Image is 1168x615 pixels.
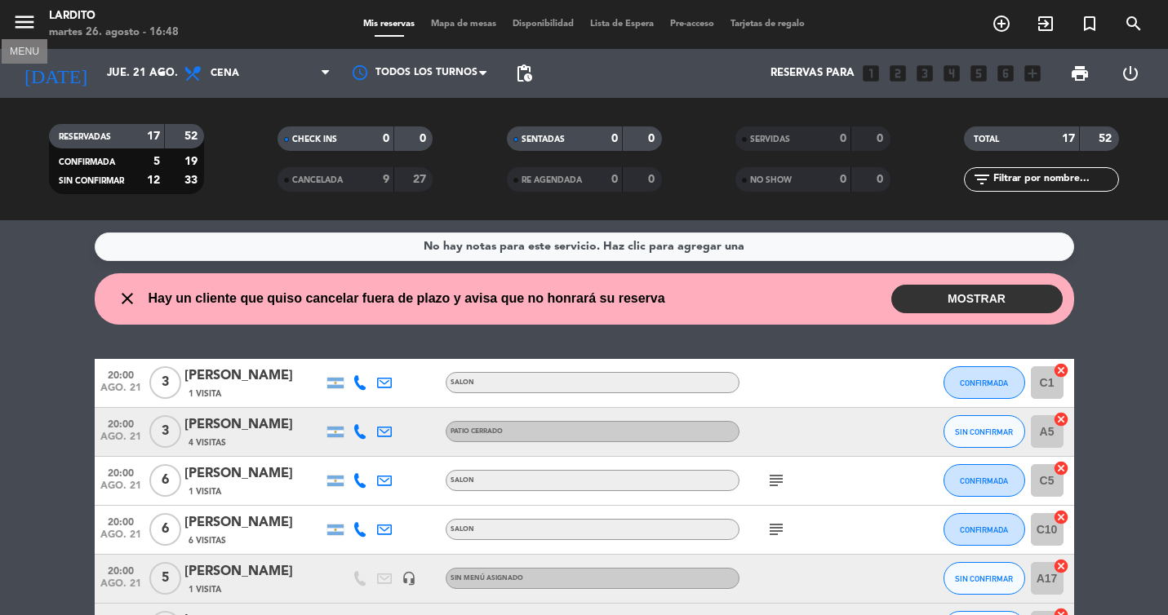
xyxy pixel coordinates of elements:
span: CONFIRMADA [59,158,115,166]
span: ago. 21 [100,480,141,499]
button: CONFIRMADA [944,464,1025,497]
strong: 52 [1099,133,1115,144]
strong: 17 [1062,133,1075,144]
strong: 0 [877,133,886,144]
i: close [118,289,137,308]
span: 20:00 [100,414,141,432]
span: CONFIRMADA [960,525,1008,534]
i: add_circle_outline [992,14,1011,33]
i: looks_5 [968,63,989,84]
div: [PERSON_NAME] [184,365,323,387]
i: looks_4 [941,63,962,84]
span: SIN CONFIRMAR [59,177,124,185]
div: [PERSON_NAME] [184,561,323,582]
strong: 0 [840,174,846,185]
span: 5 [149,562,181,595]
span: 1 Visita [189,583,221,596]
span: ago. 21 [100,383,141,401]
strong: 0 [611,133,618,144]
input: Filtrar por nombre... [992,170,1118,188]
span: 20:00 [100,511,141,530]
i: cancel [1053,460,1069,476]
span: ago. 21 [100,578,141,597]
button: menu [12,10,37,40]
strong: 0 [383,133,389,144]
span: 6 [149,464,181,497]
strong: 0 [648,133,658,144]
span: SIN CONFIRMAR [955,574,1013,583]
strong: 0 [648,174,658,185]
span: 6 Visitas [189,534,226,547]
i: filter_list [972,170,992,189]
i: turned_in_not [1080,14,1099,33]
span: 6 [149,513,181,546]
div: [PERSON_NAME] [184,414,323,436]
strong: 12 [147,175,160,186]
span: ago. 21 [100,529,141,548]
span: SALON [451,477,474,484]
span: Disponibilidad [504,20,582,29]
div: No hay notas para este servicio. Haz clic para agregar una [424,237,744,256]
span: TOTAL [974,135,999,144]
span: SERVIDAS [750,135,790,144]
span: Lista de Espera [582,20,662,29]
button: SIN CONFIRMAR [944,562,1025,595]
span: Hay un cliente que quiso cancelar fuera de plazo y avisa que no honrará su reserva [149,288,665,309]
i: search [1124,14,1144,33]
span: CANCELADA [292,176,343,184]
span: RE AGENDADA [522,176,582,184]
strong: 0 [877,174,886,185]
span: RESERVADAS [59,133,111,141]
i: looks_two [887,63,908,84]
i: cancel [1053,362,1069,378]
div: Lardito [49,8,179,24]
span: SALON [451,379,474,386]
i: cancel [1053,411,1069,427]
span: PATIO CERRADO [451,428,503,435]
i: menu [12,10,37,34]
strong: 5 [153,156,160,167]
i: exit_to_app [1036,14,1055,33]
strong: 33 [184,175,201,186]
strong: 27 [413,174,429,185]
span: Cena [211,68,239,79]
div: [PERSON_NAME] [184,463,323,484]
strong: 0 [611,174,618,185]
i: looks_6 [995,63,1016,84]
span: 20:00 [100,560,141,579]
span: CONFIRMADA [960,476,1008,485]
span: CONFIRMADA [960,378,1008,387]
div: martes 26. agosto - 16:48 [49,24,179,41]
span: 1 Visita [189,387,221,400]
span: print [1070,64,1090,83]
div: [PERSON_NAME] [184,512,323,533]
span: 3 [149,366,181,399]
button: MOSTRAR [891,285,1063,313]
span: pending_actions [514,64,534,83]
span: Sin menú asignado [451,575,523,582]
i: [DATE] [12,55,99,91]
button: CONFIRMADA [944,513,1025,546]
i: looks_one [860,63,882,84]
span: 20:00 [100,462,141,481]
i: headset_mic [402,571,416,586]
span: SALON [451,526,474,533]
strong: 0 [420,133,429,144]
span: SENTADAS [522,135,565,144]
span: NO SHOW [750,176,792,184]
i: subject [766,471,786,490]
strong: 9 [383,174,389,185]
strong: 0 [840,133,846,144]
span: Mapa de mesas [423,20,504,29]
span: 1 Visita [189,485,221,498]
i: cancel [1053,558,1069,574]
span: Pre-acceso [662,20,722,29]
i: add_box [1022,63,1043,84]
span: Mis reservas [355,20,423,29]
strong: 52 [184,131,201,142]
span: ago. 21 [100,431,141,450]
strong: 17 [147,131,160,142]
button: CONFIRMADA [944,366,1025,399]
div: MENU [2,43,47,58]
span: SIN CONFIRMAR [955,427,1013,436]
